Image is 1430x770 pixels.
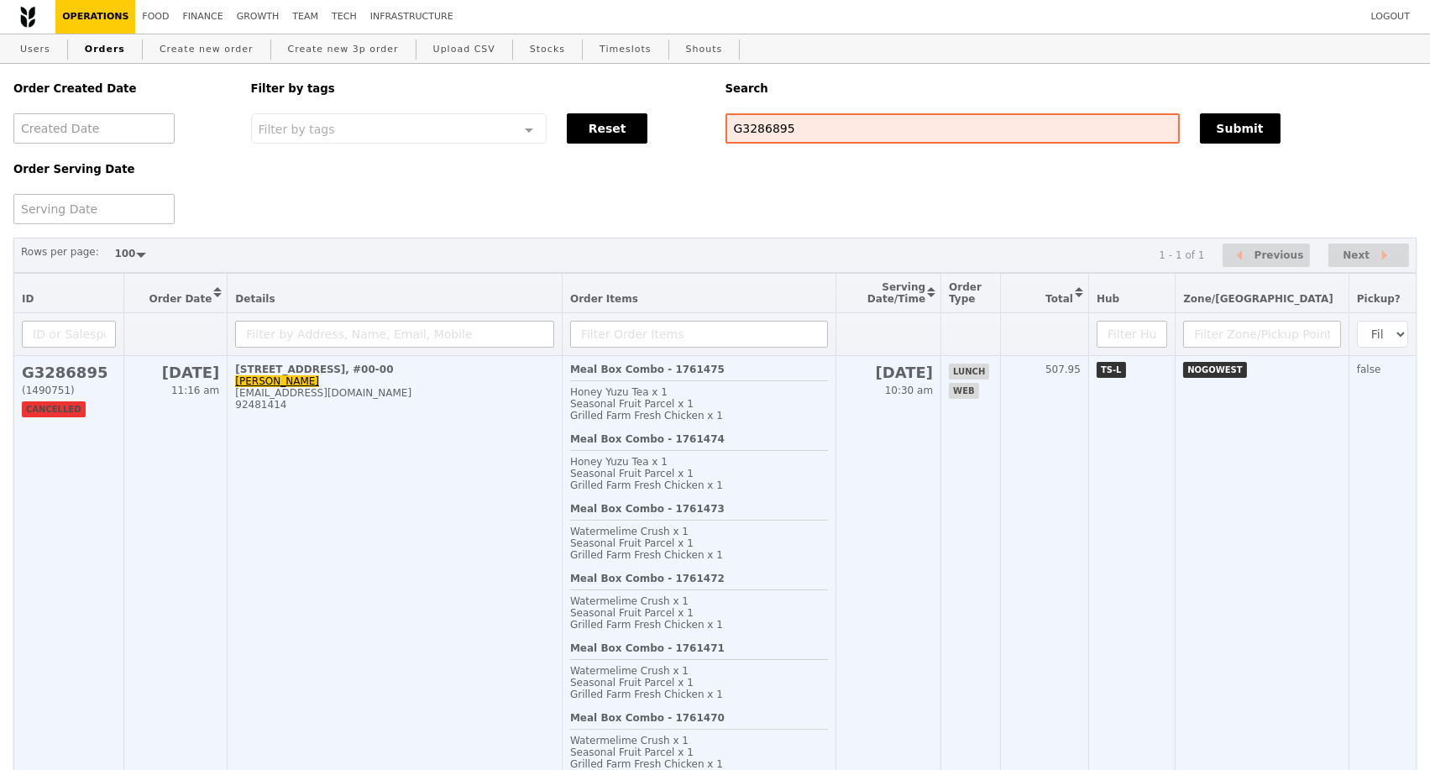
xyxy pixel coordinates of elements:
[570,677,694,689] span: Seasonal Fruit Parcel x 1
[570,537,694,549] span: Seasonal Fruit Parcel x 1
[570,386,668,398] span: Honey Yuzu Tea x 1
[235,375,319,387] a: [PERSON_NAME]
[570,689,723,700] span: Grilled Farm Fresh Chicken x 1
[725,82,1417,95] h5: Search
[1328,244,1409,268] button: Next
[523,34,572,65] a: Stocks
[570,607,694,619] span: Seasonal Fruit Parcel x 1
[570,712,725,724] b: Meal Box Combo - 1761470
[1223,244,1310,268] button: Previous
[22,385,116,396] div: (1490751)
[132,364,219,381] h2: [DATE]
[1357,364,1381,375] span: false
[22,293,34,305] span: ID
[1183,293,1333,305] span: Zone/[GEOGRAPHIC_DATA]
[13,163,231,175] h5: Order Serving Date
[949,364,989,380] span: lunch
[22,321,116,348] input: ID or Salesperson name
[570,642,725,654] b: Meal Box Combo - 1761471
[570,479,723,491] span: Grilled Farm Fresh Chicken x 1
[281,34,406,65] a: Create new 3p order
[570,364,725,375] b: Meal Box Combo - 1761475
[679,34,730,65] a: Shouts
[1183,321,1341,348] input: Filter Zone/Pickup Point
[570,503,725,515] b: Meal Box Combo - 1761473
[235,387,554,399] div: [EMAIL_ADDRESS][DOMAIN_NAME]
[725,113,1180,144] input: Search any field
[1357,293,1401,305] span: Pickup?
[235,364,554,375] div: [STREET_ADDRESS], #00-00
[13,82,231,95] h5: Order Created Date
[1097,321,1167,348] input: Filter Hub
[427,34,502,65] a: Upload CSV
[251,82,705,95] h5: Filter by tags
[570,619,723,631] span: Grilled Farm Fresh Chicken x 1
[570,573,725,584] b: Meal Box Combo - 1761472
[570,433,725,445] b: Meal Box Combo - 1761474
[1045,364,1081,375] span: 507.95
[1183,362,1246,378] span: NOGOWEST
[570,758,723,770] span: Grilled Farm Fresh Chicken x 1
[259,121,335,136] span: Filter by tags
[885,385,933,396] span: 10:30 am
[570,321,828,348] input: Filter Order Items
[22,364,116,381] h2: G3286895
[13,113,175,144] input: Created Date
[570,735,689,746] span: Watermelime Crush x 1
[22,401,86,417] span: cancelled
[570,468,694,479] span: Seasonal Fruit Parcel x 1
[153,34,260,65] a: Create new order
[844,364,934,381] h2: [DATE]
[1255,245,1304,265] span: Previous
[1343,245,1370,265] span: Next
[949,383,978,399] span: web
[570,293,638,305] span: Order Items
[1097,293,1119,305] span: Hub
[235,321,554,348] input: Filter by Address, Name, Email, Mobile
[171,385,219,396] span: 11:16 am
[78,34,132,65] a: Orders
[13,194,175,224] input: Serving Date
[567,113,647,144] button: Reset
[21,244,99,260] label: Rows per page:
[570,410,723,422] span: Grilled Farm Fresh Chicken x 1
[593,34,657,65] a: Timeslots
[570,549,723,561] span: Grilled Farm Fresh Chicken x 1
[949,281,982,305] span: Order Type
[570,398,694,410] span: Seasonal Fruit Parcel x 1
[1159,249,1204,261] div: 1 - 1 of 1
[235,399,554,411] div: 92481414
[235,293,275,305] span: Details
[13,34,57,65] a: Users
[1200,113,1281,144] button: Submit
[20,6,35,28] img: Grain logo
[570,665,689,677] span: Watermelime Crush x 1
[570,746,694,758] span: Seasonal Fruit Parcel x 1
[570,456,668,468] span: Honey Yuzu Tea x 1
[570,595,689,607] span: Watermelime Crush x 1
[570,526,689,537] span: Watermelime Crush x 1
[1097,362,1126,378] span: TS-L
